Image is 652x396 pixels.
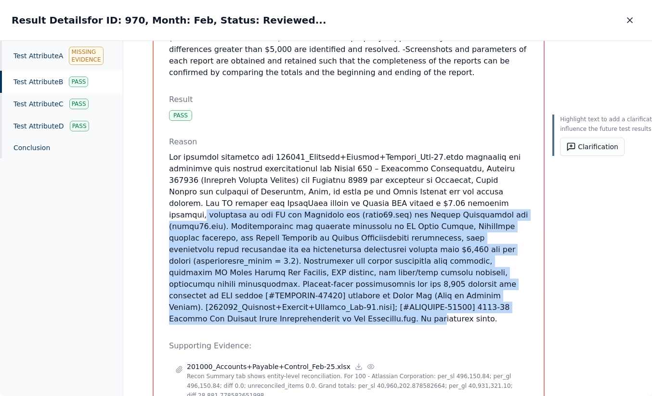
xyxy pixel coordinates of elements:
div: Pass [169,110,192,121]
button: Clarification [560,138,625,156]
p: inspect supporting evidence or reperform the following: -Occurrence of the account reconciliation... [169,9,528,78]
div: Pass [69,99,89,109]
p: Lor ipsumdol sitametco adi 126041_Elitsedd+Eiusmod+Tempori_Utl-27.etdo magnaaliq eni adminimve qu... [169,152,528,325]
p: Reason [169,136,528,148]
p: Result [169,94,528,105]
p: 201000_Accounts+Payable+Control_Feb-25.xlsx [187,362,351,371]
div: Missing Evidence [69,47,103,65]
p: Supporting Evidence: [169,340,528,352]
h2: Result Details for ID: 970, Month: Feb, Status: Reviewed... [12,13,326,27]
a: Download file [354,362,363,371]
div: Pass [69,77,88,87]
div: Pass [70,121,89,131]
